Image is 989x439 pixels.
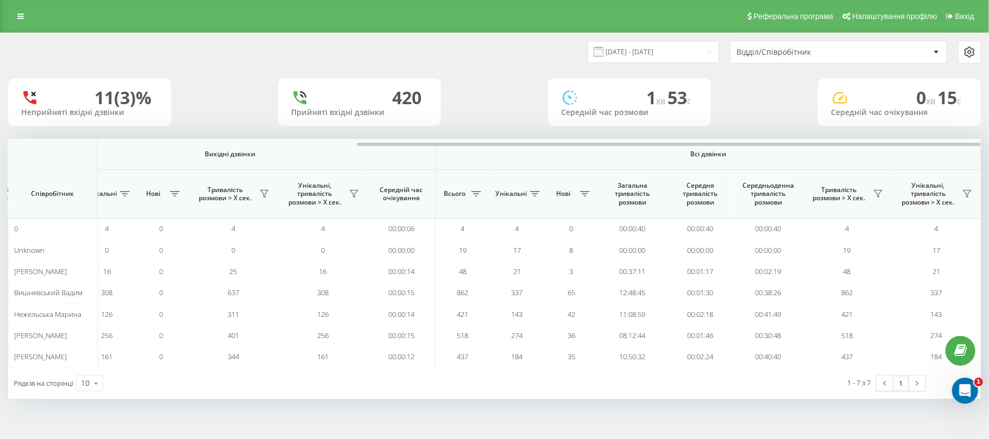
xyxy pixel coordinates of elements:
td: 00:00:14 [368,303,436,325]
span: Вишневський Вадим [14,288,83,297]
span: 16 [103,266,111,276]
td: 00:00:15 [368,282,436,303]
span: Вихідні дзвінки [51,150,410,158]
span: 0 [105,245,109,255]
td: 00:00:00 [734,239,802,260]
span: Рядків на сторінці [14,378,73,388]
span: 36 [568,330,575,340]
span: 15 [937,86,961,109]
span: 3 [570,266,574,276]
span: 8 [570,245,574,255]
span: 0 [160,224,163,233]
span: 0 [231,245,235,255]
td: 00:02:19 [734,261,802,282]
span: 4 [935,224,938,233]
span: Вихід [955,12,974,21]
span: 17 [933,245,940,255]
span: Середня тривалість розмови [675,181,726,207]
span: 0 [321,245,325,255]
td: 00:00:00 [599,239,666,260]
td: 00:01:46 [666,325,734,346]
span: 274 [931,330,942,340]
span: 16 [319,266,327,276]
span: 126 [317,309,329,319]
span: 518 [841,330,853,340]
div: 1 - 7 з 7 [848,377,871,388]
span: 337 [512,288,523,297]
span: 4 [105,224,109,233]
td: 00:41:49 [734,303,802,325]
span: 19 [459,245,467,255]
span: 401 [228,330,239,340]
td: 00:40:40 [734,346,802,367]
td: 00:00:00 [666,239,734,260]
span: 0 [160,352,163,361]
span: Нежельська Марина [14,309,81,319]
span: 21 [513,266,521,276]
td: 00:00:14 [368,261,436,282]
span: 308 [102,288,113,297]
span: 4 [461,224,465,233]
span: 143 [512,309,523,319]
span: Загальна тривалість розмови [607,181,658,207]
td: 00:30:48 [734,325,802,346]
span: Співробітник [17,189,88,198]
span: 0 [160,288,163,297]
span: Тривалість розмови > Х сек. [194,186,256,202]
div: Відділ/Співробітник [736,48,866,57]
span: 65 [568,288,575,297]
div: 420 [392,87,421,108]
span: 53 [667,86,691,109]
span: хв [926,95,937,107]
span: 0 [14,224,18,233]
span: Унікальні [495,189,527,198]
span: Середній час очікування [376,186,427,202]
span: [PERSON_NAME] [14,352,67,361]
span: 1 [974,378,983,386]
span: 1 [646,86,667,109]
span: 421 [841,309,853,319]
span: 0 [160,245,163,255]
span: 311 [228,309,239,319]
span: c [687,95,691,107]
span: 437 [841,352,853,361]
div: Прийняті вхідні дзвінки [291,108,428,117]
span: Унікальні [85,189,117,198]
iframe: Intercom live chat [952,378,978,404]
span: 143 [931,309,942,319]
span: 161 [102,352,113,361]
span: 637 [228,288,239,297]
span: Тривалість розмови > Х сек. [808,186,870,202]
td: 00:01:30 [666,282,734,303]
div: Середній час очікування [831,108,968,117]
span: 0 [570,224,574,233]
div: 10 [81,378,90,389]
span: Всього [441,189,468,198]
span: 421 [457,309,469,319]
span: Унікальні, тривалість розмови > Х сек. [897,181,959,207]
td: 12:48:45 [599,282,666,303]
td: 00:38:26 [734,282,802,303]
span: 437 [457,352,469,361]
span: 184 [931,352,942,361]
span: Нові [140,189,167,198]
td: 00:00:40 [599,218,666,239]
a: 1 [893,376,909,391]
td: 08:12:44 [599,325,666,346]
td: 00:01:17 [666,261,734,282]
td: 00:00:40 [734,218,802,239]
td: 10:50:32 [599,346,666,367]
span: 256 [102,330,113,340]
span: 21 [933,266,940,276]
td: 00:00:12 [368,346,436,367]
div: 11 (3)% [95,87,152,108]
span: [PERSON_NAME] [14,266,67,276]
td: 11:08:59 [599,303,666,325]
span: 48 [459,266,467,276]
span: 25 [230,266,237,276]
span: Налаштування профілю [852,12,937,21]
span: 274 [512,330,523,340]
span: 161 [317,352,329,361]
span: 518 [457,330,469,340]
span: 4 [515,224,519,233]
